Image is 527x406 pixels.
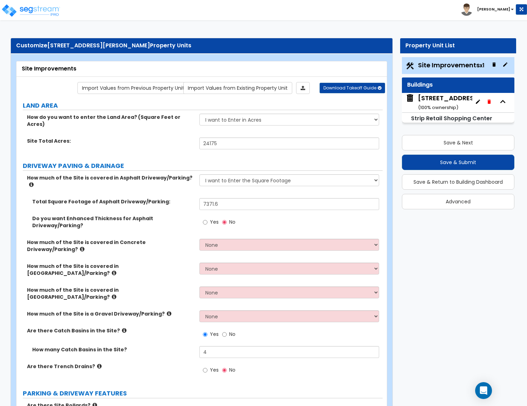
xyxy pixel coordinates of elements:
[411,114,492,122] small: Strip Retail Shopping Center
[97,364,102,369] i: click for more info!
[222,331,227,338] input: No
[418,104,458,111] small: ( 100 % ownership)
[112,270,116,276] i: click for more info!
[229,218,235,225] span: No
[27,286,194,300] label: How much of the Site is covered in [GEOGRAPHIC_DATA]/Parking?
[222,218,227,226] input: No
[23,389,383,398] label: PARKING & DRIVEWAY FEATURES
[112,294,116,299] i: click for more info!
[402,155,514,170] button: Save & Submit
[27,310,194,317] label: How much of the Site is a Gravel Driveway/Parking?
[480,62,484,69] small: x1
[323,85,376,91] span: Download Takeoff Guide
[407,81,509,89] div: Buildings
[27,137,194,144] label: Site Total Acres:
[27,239,194,253] label: How much of the Site is covered in Concrete Driveway/Parking?
[203,218,207,226] input: Yes
[32,198,194,205] label: Total Square Footage of Asphalt Driveway/Parking:
[475,382,492,399] div: Open Intercom Messenger
[1,4,61,18] img: logo_pro_r.png
[210,331,219,338] span: Yes
[203,366,207,374] input: Yes
[460,4,473,16] img: avatar.png
[23,101,383,110] label: LAND AREA
[210,366,219,373] span: Yes
[27,263,194,277] label: How much of the Site is covered in [GEOGRAPHIC_DATA]/Parking?
[405,94,415,103] img: building.svg
[210,218,219,225] span: Yes
[47,41,150,49] span: [STREET_ADDRESS][PERSON_NAME]
[229,366,235,373] span: No
[167,311,171,316] i: click for more info!
[229,331,235,338] span: No
[418,61,484,69] span: Site Improvements
[22,65,382,73] div: Site Improvements
[27,114,194,128] label: How do you want to enter the Land Area? (Square Feet or Acres)
[477,7,510,12] b: [PERSON_NAME]
[296,82,310,94] a: Import the dynamic attributes value through Excel sheet
[405,42,511,50] div: Property Unit List
[29,182,34,187] i: click for more info!
[122,328,126,333] i: click for more info!
[27,174,194,188] label: How much of the Site is covered in Asphalt Driveway/Parking?
[27,327,194,334] label: Are there Catch Basins in the Site?
[402,135,514,150] button: Save & Next
[77,82,189,94] a: Import the dynamic attribute values from previous properties.
[203,331,207,338] input: Yes
[16,42,387,50] div: Customize Property Units
[32,346,194,353] label: How many Catch Basins in the Site?
[405,61,415,70] img: Construction.png
[27,363,194,370] label: Are there Trench Drains?
[402,194,514,209] button: Advanced
[80,246,84,252] i: click for more info!
[222,366,227,374] input: No
[23,161,383,170] label: DRIVEWAY PAVING & DRAINAGE
[402,174,514,190] button: Save & Return to Building Dashboard
[32,215,194,229] label: Do you want Enhanced Thickness for Asphalt Driveway/Parking?
[405,94,472,111] span: 2303 Harrison Ave NW
[320,83,385,93] button: Download Takeoff Guide
[183,82,292,94] a: Import the dynamic attribute values from existing properties.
